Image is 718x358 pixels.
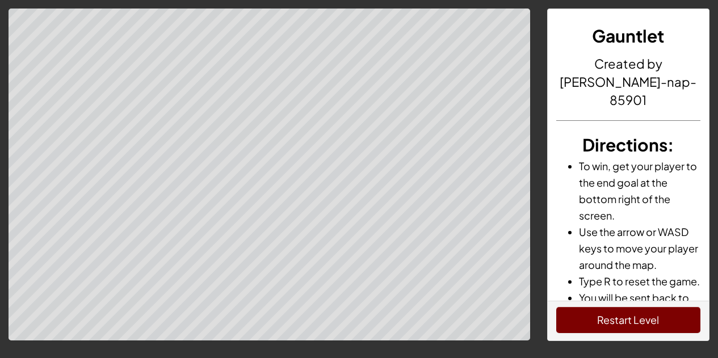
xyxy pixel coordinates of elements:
[556,54,700,109] h4: Created by [PERSON_NAME]-nap-85901
[556,307,700,333] button: Restart Level
[556,132,700,158] h3: :
[579,224,700,273] li: Use the arrow or WASD keys to move your player around the map.
[579,289,700,339] li: You will be sent back to the start if you run into the boss or into spikes.
[582,134,667,155] span: Directions
[579,158,700,224] li: To win, get your player to the end goal at the bottom right of the screen.
[579,273,700,289] li: Type R to reset the game.
[556,23,700,49] h3: Gauntlet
